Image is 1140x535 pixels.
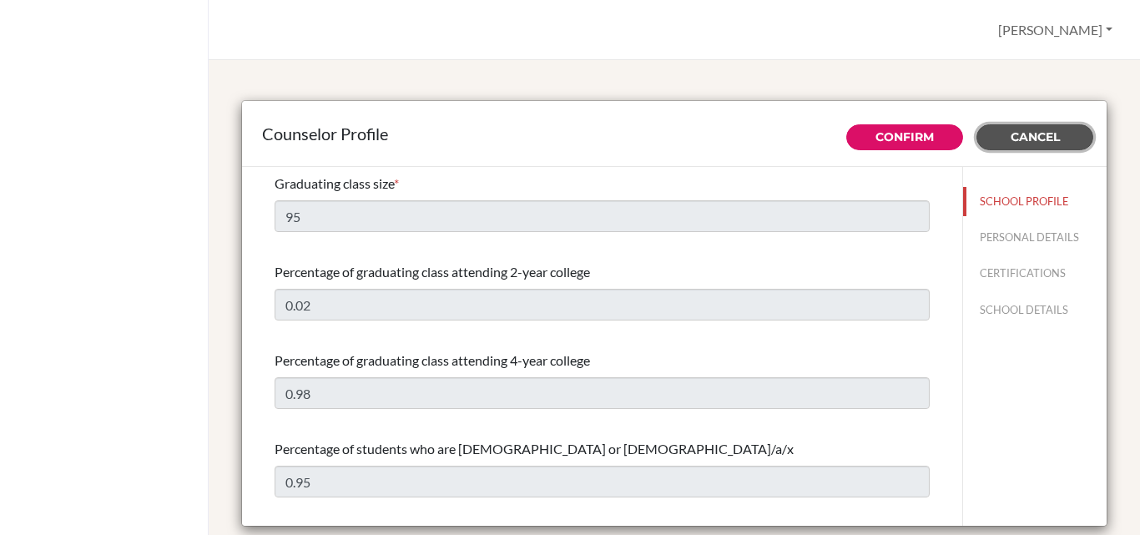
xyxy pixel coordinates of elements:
button: SCHOOL DETAILS [963,295,1107,325]
button: SCHOOL PROFILE [963,187,1107,216]
span: Graduating class size [275,175,394,191]
span: Percentage of graduating class attending 4-year college [275,352,590,368]
button: PERSONAL DETAILS [963,223,1107,252]
button: [PERSON_NAME] [991,14,1120,46]
span: Percentage of graduating class attending 2-year college [275,264,590,280]
button: CERTIFICATIONS [963,259,1107,288]
div: Counselor Profile [262,121,1087,146]
span: Percentage of students who are [DEMOGRAPHIC_DATA] or [DEMOGRAPHIC_DATA]/a/x [275,441,794,457]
